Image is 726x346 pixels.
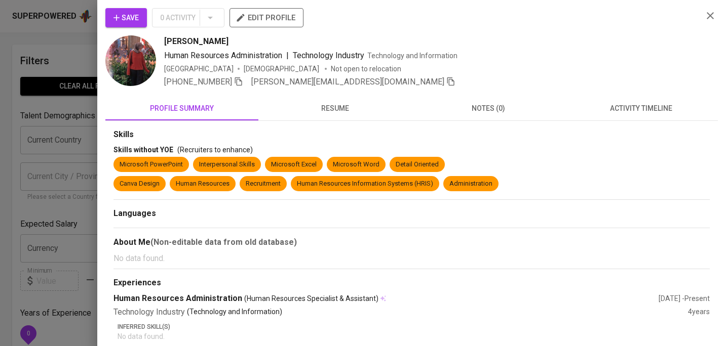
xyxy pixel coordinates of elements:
div: Technology Industry [113,307,688,318]
p: No data found. [118,331,710,341]
a: edit profile [230,13,303,21]
div: About Me [113,236,710,248]
button: edit profile [230,8,303,27]
span: notes (0) [418,102,559,115]
div: Human Resources Administration [113,293,659,305]
div: Microsoft PowerPoint [120,160,183,169]
span: edit profile [238,11,295,24]
span: [PERSON_NAME] [164,35,228,48]
div: Skills [113,129,710,141]
p: Not open to relocation [331,64,401,74]
span: Human Resources Administration [164,51,282,60]
span: Skills without YOE [113,146,173,154]
span: [DEMOGRAPHIC_DATA] [244,64,321,74]
span: [PERSON_NAME][EMAIL_ADDRESS][DOMAIN_NAME] [251,77,444,87]
div: Microsoft Word [333,160,379,169]
div: Experiences [113,277,710,289]
span: resume [264,102,405,115]
span: Technology Industry [293,51,364,60]
button: Save [105,8,147,27]
span: profile summary [111,102,252,115]
div: Human Resources Information Systems (HRIS) [297,179,433,189]
div: Microsoft Excel [271,160,317,169]
p: No data found. [113,252,710,265]
div: Recruitment [246,179,281,189]
div: Canva Design [120,179,160,189]
div: Detail Oriented [396,160,439,169]
div: [GEOGRAPHIC_DATA] [164,64,234,74]
img: 6855b16c97c1e75ced2055067062121a.jpg [105,35,156,86]
div: Human Resources [176,179,230,189]
div: 4 years [688,307,710,318]
div: Interpersonal Skills [199,160,255,169]
div: Administration [449,179,492,189]
span: (Human Resources Specialist & Assistant) [244,293,378,304]
span: Save [113,12,139,24]
p: Inferred Skill(s) [118,322,710,331]
span: Technology and Information [367,52,457,60]
div: Languages [113,208,710,220]
span: [PHONE_NUMBER] [164,77,232,87]
span: (Recruiters to enhance) [177,146,253,154]
b: (Non-editable data from old database) [150,237,297,247]
span: | [286,50,289,62]
span: activity timeline [571,102,712,115]
div: [DATE] - Present [659,293,710,304]
p: (Technology and Information) [187,307,282,318]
